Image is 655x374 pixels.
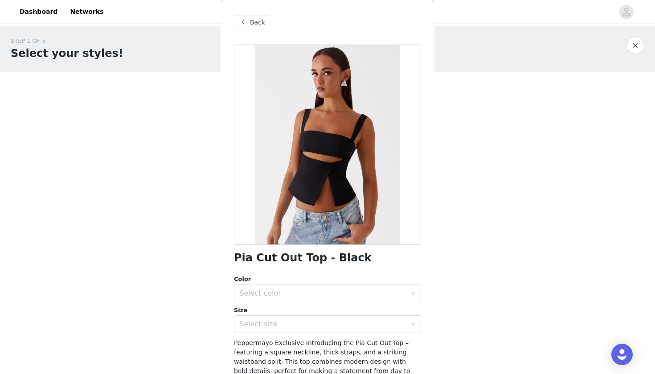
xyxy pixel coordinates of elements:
[250,18,265,27] span: Back
[234,306,421,315] div: Size
[234,275,421,284] div: Color
[239,320,406,329] div: Select size
[14,2,63,22] a: Dashboard
[239,289,406,298] div: Select color
[234,252,372,264] h1: Pia Cut Out Top - Black
[11,45,123,61] h1: Select your styles!
[65,2,109,22] a: Networks
[622,5,630,19] div: avatar
[410,321,416,328] i: icon: down
[11,37,123,45] div: STEP 1 OF 5
[410,291,416,297] i: icon: down
[611,344,633,365] div: Open Intercom Messenger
